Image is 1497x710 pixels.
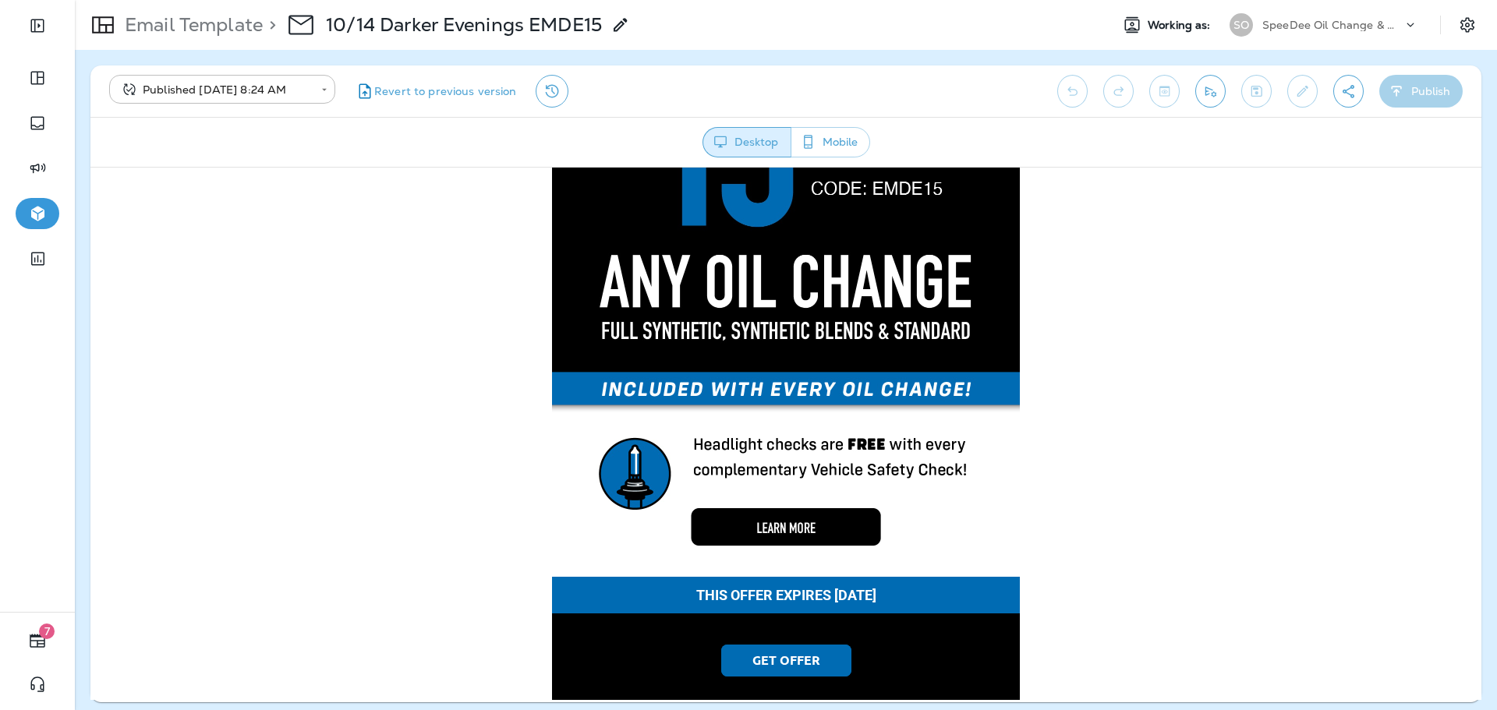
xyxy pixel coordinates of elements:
[662,484,730,500] span: GET OFFER
[1453,11,1481,39] button: Settings
[326,13,602,37] p: 10/14 Darker Evenings EMDE15
[119,13,263,37] p: Email Template
[16,625,59,656] button: 7
[120,82,310,97] div: Published [DATE] 8:24 AM
[348,75,523,108] button: Revert to previous version
[1148,19,1214,32] span: Working as:
[263,13,276,37] p: >
[1230,13,1253,37] div: SO
[606,419,786,436] span: THIS OFFER EXPIRES [DATE]
[791,127,870,157] button: Mobile
[702,127,791,157] button: Desktop
[631,477,761,509] a: GET OFFER
[374,84,517,99] span: Revert to previous version
[1195,75,1226,108] button: Send test email
[1333,75,1364,108] button: Create a Shareable Preview Link
[462,197,929,409] img: Free headlight checks included with every oil change!
[536,75,568,108] button: View Changelog
[39,623,55,639] span: 7
[16,10,59,41] button: Expand Sidebar
[1262,19,1403,31] p: SpeeDee Oil Change & Auto Service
